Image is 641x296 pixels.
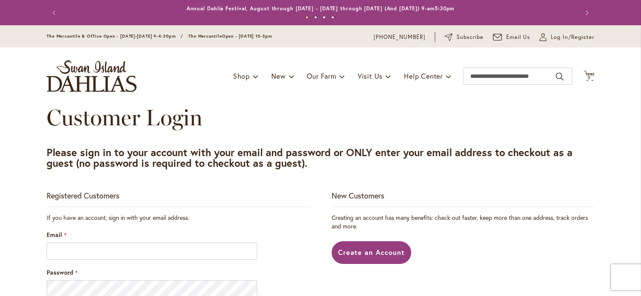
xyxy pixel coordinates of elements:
[457,33,484,41] span: Subscribe
[588,75,591,80] span: 3
[540,33,594,41] a: Log In/Register
[47,33,222,39] span: The Mercantile & Office Open - [DATE]-[DATE] 9-4:30pm / The Mercantile
[47,60,137,92] a: store logo
[358,71,383,80] span: Visit Us
[187,5,455,12] a: Annual Dahlia Festival, August through [DATE] - [DATE] through [DATE] (And [DATE]) 9-am5:30pm
[222,33,272,39] span: Open - [DATE] 10-3pm
[577,4,594,21] button: Next
[493,33,531,41] a: Email Us
[374,33,425,41] a: [PHONE_NUMBER]
[506,33,531,41] span: Email Us
[47,190,119,201] strong: Registered Customers
[551,33,594,41] span: Log In/Register
[584,71,594,82] button: 3
[307,71,336,80] span: Our Farm
[47,145,573,170] strong: Please sign in to your account with your email and password or ONLY enter your email address to c...
[47,268,73,276] span: Password
[47,231,62,239] span: Email
[314,16,317,19] button: 2 of 4
[331,16,334,19] button: 4 of 4
[338,248,405,257] span: Create an Account
[306,16,309,19] button: 1 of 4
[445,33,484,41] a: Subscribe
[323,16,326,19] button: 3 of 4
[404,71,443,80] span: Help Center
[332,241,412,264] a: Create an Account
[332,213,594,231] p: Creating an account has many benefits: check out faster, keep more than one address, track orders...
[332,190,384,201] strong: New Customers
[271,71,285,80] span: New
[47,213,309,222] div: If you have an account, sign in with your email address.
[233,71,250,80] span: Shop
[47,4,64,21] button: Previous
[47,104,202,131] span: Customer Login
